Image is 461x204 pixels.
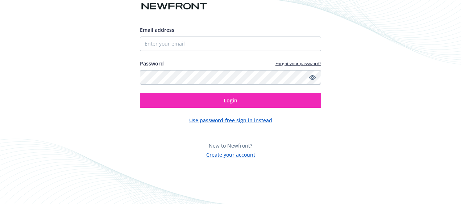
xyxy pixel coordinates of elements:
button: Login [140,93,321,108]
button: Create your account [206,149,255,158]
input: Enter your password [140,70,321,85]
span: Login [224,97,237,104]
label: Password [140,60,164,67]
span: Email address [140,26,174,33]
input: Enter your email [140,37,321,51]
a: Forgot your password? [275,60,321,67]
a: Show password [308,73,317,82]
span: New to Newfront? [209,142,252,149]
button: Use password-free sign in instead [189,116,272,124]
